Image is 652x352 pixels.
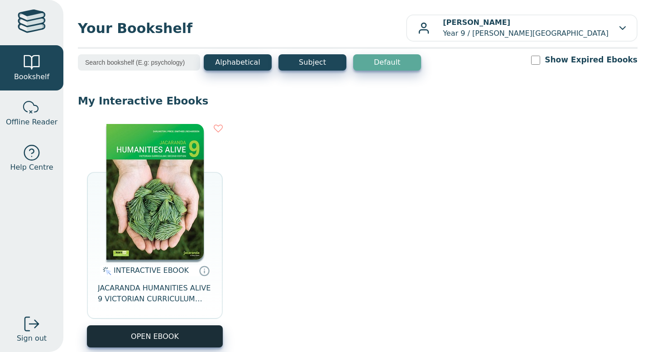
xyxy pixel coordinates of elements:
[545,54,638,66] label: Show Expired Ebooks
[78,18,406,38] span: Your Bookshelf
[353,54,421,71] button: Default
[17,333,47,344] span: Sign out
[199,265,210,276] a: Interactive eBooks are accessed online via the publisher’s portal. They contain interactive resou...
[98,283,212,304] span: JACARANDA HUMANITIES ALIVE 9 VICTORIAN CURRICULUM LEARNON EBOOK 2E
[204,54,272,71] button: Alphabetical
[406,14,638,42] button: [PERSON_NAME]Year 9 / [PERSON_NAME][GEOGRAPHIC_DATA]
[6,117,58,128] span: Offline Reader
[14,71,49,82] span: Bookshelf
[443,18,510,27] b: [PERSON_NAME]
[106,124,204,260] img: 077f7911-7c91-e911-a97e-0272d098c78b.jpg
[114,266,189,275] span: INTERACTIVE EBOOK
[443,17,609,39] p: Year 9 / [PERSON_NAME][GEOGRAPHIC_DATA]
[100,266,111,276] img: interactive.svg
[78,54,200,71] input: Search bookshelf (E.g: psychology)
[10,162,53,173] span: Help Centre
[87,325,223,347] button: OPEN EBOOK
[78,94,638,108] p: My Interactive Ebooks
[278,54,346,71] button: Subject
